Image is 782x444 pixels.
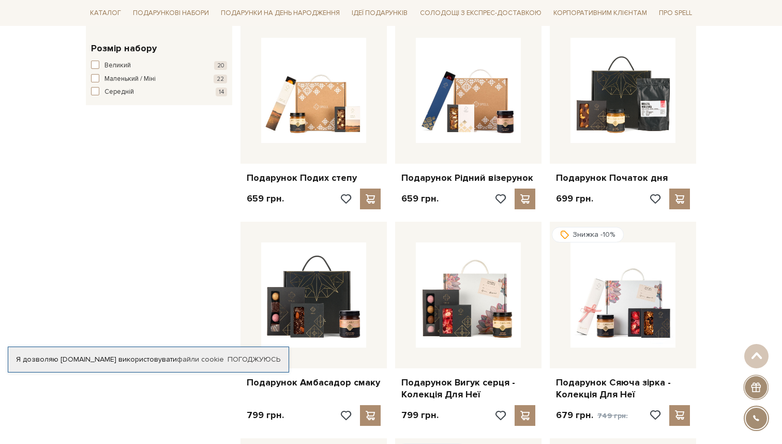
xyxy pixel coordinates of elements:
span: 20 [214,61,227,70]
a: Погоджуюсь [228,355,280,364]
span: 22 [214,75,227,83]
span: 749 грн. [597,411,628,420]
button: Маленький / Міні 22 [91,74,227,84]
button: Великий 20 [91,61,227,71]
span: 14 [216,88,227,96]
p: 659 грн. [247,193,284,205]
a: Подарунок Подих степу [247,172,381,184]
a: Подарунок Початок дня [556,172,690,184]
a: Подарункові набори [129,5,213,21]
a: Подарунки на День народження [217,5,344,21]
span: Великий [104,61,131,71]
a: файли cookie [177,355,224,364]
p: 679 грн. [556,409,628,422]
p: 799 грн. [247,409,284,421]
a: Корпоративним клієнтам [549,5,651,21]
div: Я дозволяю [DOMAIN_NAME] використовувати [8,355,289,364]
a: Про Spell [655,5,696,21]
p: 659 грн. [401,193,439,205]
a: Солодощі з експрес-доставкою [416,4,546,22]
p: 799 грн. [401,409,439,421]
span: Маленький / Міні [104,74,156,84]
a: Подарунок Вигук серця - Колекція Для Неї [401,377,535,401]
a: Каталог [86,5,125,21]
a: Подарунок Сяюча зірка - Колекція Для Неї [556,377,690,401]
div: Знижка -10% [552,227,624,242]
a: Ідеї подарунків [348,5,412,21]
a: Подарунок Рідний візерунок [401,172,535,184]
button: Середній 14 [91,87,227,97]
a: Подарунок Амбасадор смаку [247,377,381,389]
span: Розмір набору [91,41,157,55]
span: Середній [104,87,134,97]
p: 699 грн. [556,193,593,205]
